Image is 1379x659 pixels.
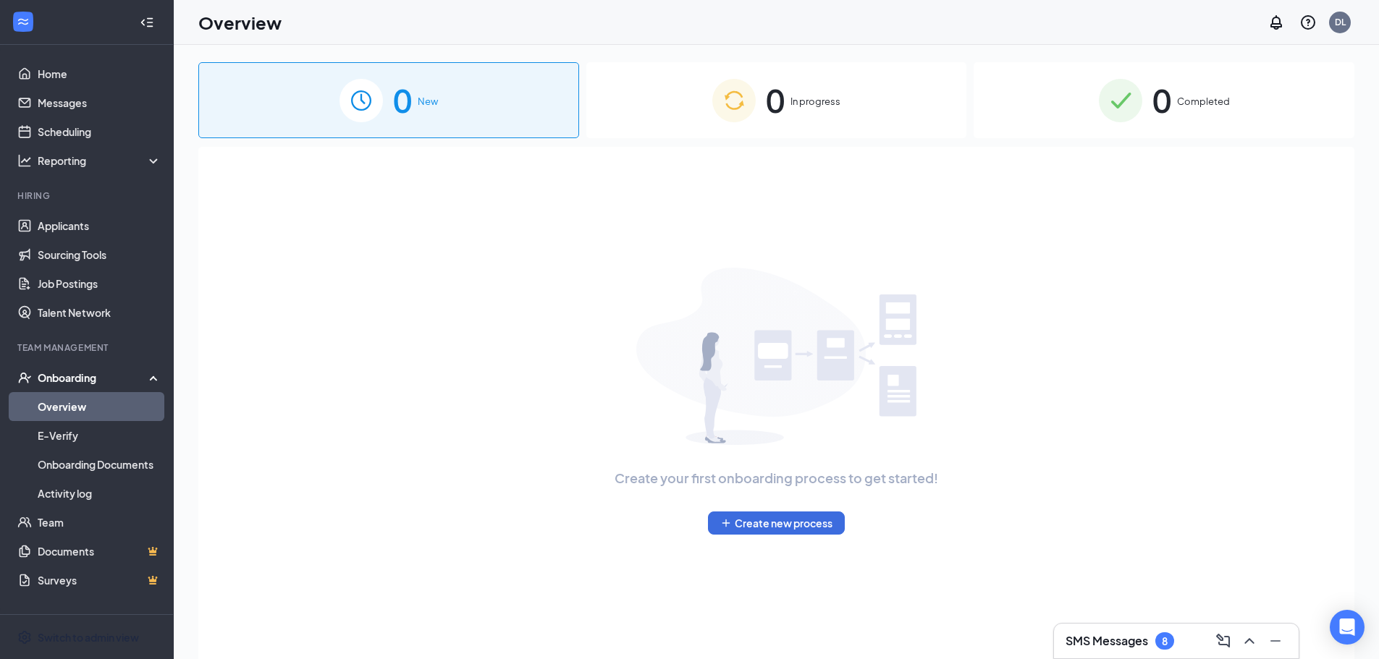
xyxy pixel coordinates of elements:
[17,341,159,354] div: Team Management
[393,75,412,125] span: 0
[1238,629,1261,652] button: ChevronUp
[38,88,161,117] a: Messages
[17,630,32,645] svg: Settings
[790,94,840,109] span: In progress
[17,190,159,202] div: Hiring
[720,517,732,529] svg: Plus
[17,153,32,168] svg: Analysis
[140,15,154,30] svg: Collapse
[1264,629,1287,652] button: Minimize
[1177,94,1230,109] span: Completed
[1330,610,1365,645] div: Open Intercom Messenger
[38,392,161,421] a: Overview
[615,468,938,488] span: Create your first onboarding process to get started!
[38,117,161,146] a: Scheduling
[38,59,161,88] a: Home
[38,153,162,168] div: Reporting
[38,630,139,645] div: Switch to admin view
[1267,632,1284,650] svg: Minimize
[38,370,149,385] div: Onboarding
[38,240,161,269] a: Sourcing Tools
[1215,632,1232,650] svg: ComposeMessage
[708,511,845,535] button: PlusCreate new process
[198,10,282,35] h1: Overview
[38,269,161,298] a: Job Postings
[1162,635,1168,647] div: 8
[1335,16,1346,28] div: DL
[418,94,438,109] span: New
[1066,633,1148,649] h3: SMS Messages
[1299,14,1317,31] svg: QuestionInfo
[38,479,161,508] a: Activity log
[766,75,785,125] span: 0
[1268,14,1285,31] svg: Notifications
[16,14,30,29] svg: WorkstreamLogo
[38,298,161,327] a: Talent Network
[38,421,161,450] a: E-Verify
[1212,629,1235,652] button: ComposeMessage
[38,211,161,240] a: Applicants
[1152,75,1171,125] span: 0
[38,566,161,595] a: SurveysCrown
[38,537,161,566] a: DocumentsCrown
[38,450,161,479] a: Onboarding Documents
[17,370,32,385] svg: UserCheck
[1241,632,1258,650] svg: ChevronUp
[38,508,161,537] a: Team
